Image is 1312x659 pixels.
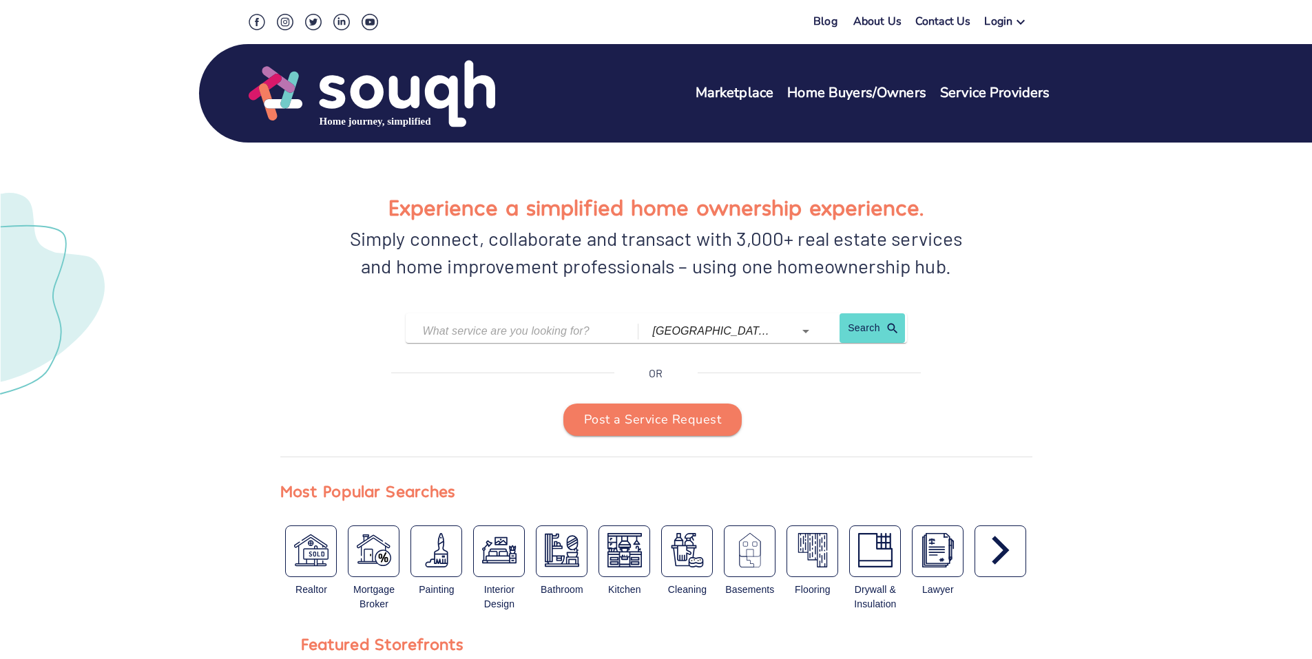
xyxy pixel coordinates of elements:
[249,59,495,129] img: Souqh Logo
[661,525,713,577] button: Cleaning Services
[598,525,650,577] button: Kitchen Remodeling
[607,533,642,567] img: Kitchen Remodeling
[906,525,969,617] div: Real Estate Lawyer
[333,14,350,30] img: LinkedIn Social Icon
[853,14,902,34] a: About Us
[285,525,337,577] button: Real Estate Broker / Agent
[915,14,971,34] a: Contact Us
[294,533,329,567] img: Real Estate Broker / Agent
[921,533,955,567] img: Real Estate Lawyer
[410,525,462,577] button: Painters & Decorators
[696,83,774,103] a: Marketplace
[468,525,530,617] div: Interior Design Services
[545,533,579,567] img: Bathroom Remodeling
[733,533,767,567] img: Basements
[342,525,405,617] div: Mortgage Broker / Agent
[343,224,970,280] div: Simply connect, collaborate and transact with 3,000+ real estate services and home improvement pr...
[301,631,464,657] div: Featured Storefronts
[593,525,656,617] div: Kitchen Remodeling
[724,525,775,577] button: Basements
[473,583,525,611] div: Interior Design
[286,583,337,597] div: Realtor
[305,14,322,30] img: Twitter Social Icon
[280,478,456,504] div: Most Popular Searches
[849,583,901,611] div: Drywall & Insulation
[419,533,454,567] img: Painters & Decorators
[718,525,781,617] div: Basements
[858,533,893,567] img: Drywall and Insulation
[787,583,838,597] div: Flooring
[388,189,924,224] h1: Experience a simplified home ownership experience.
[536,583,587,597] div: Bathroom
[584,409,721,431] span: Post a Service Request
[787,83,926,103] a: Home Buyers/Owners
[423,320,604,342] input: What service are you looking for?
[598,583,650,597] div: Kitchen
[670,533,705,567] img: Cleaning Services
[536,525,587,577] button: Bathroom Remodeling
[652,320,775,342] input: Which city?
[787,525,838,577] button: Flooring
[844,525,906,617] div: Drywall and Insulation
[940,83,1050,103] a: Service Providers
[473,525,525,577] button: Interior Design Services
[813,14,837,29] a: Blog
[362,14,378,30] img: Youtube Social Icon
[563,404,742,437] button: Post a Service Request
[649,365,663,381] p: OR
[280,525,343,617] div: Real Estate Broker / Agent
[482,533,517,567] img: Interior Design Services
[277,14,293,30] img: Instagram Social Icon
[348,583,399,611] div: Mortgage Broker
[530,525,593,617] div: Bathroom Remodeling
[912,583,964,597] div: Lawyer
[912,525,964,577] button: Real Estate Lawyer
[656,525,718,617] div: Cleaning Services
[724,583,775,597] div: Basements
[781,525,844,617] div: Flooring
[410,583,462,597] div: Painting
[348,525,399,577] button: Mortgage Broker / Agent
[796,322,815,341] button: Open
[984,14,1012,34] div: Login
[795,533,830,567] img: Flooring
[661,583,713,597] div: Cleaning
[405,525,468,617] div: Painters & Decorators
[249,14,265,30] img: Facebook Social Icon
[357,533,391,567] img: Mortgage Broker / Agent
[849,525,901,577] button: Drywall and Insulation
